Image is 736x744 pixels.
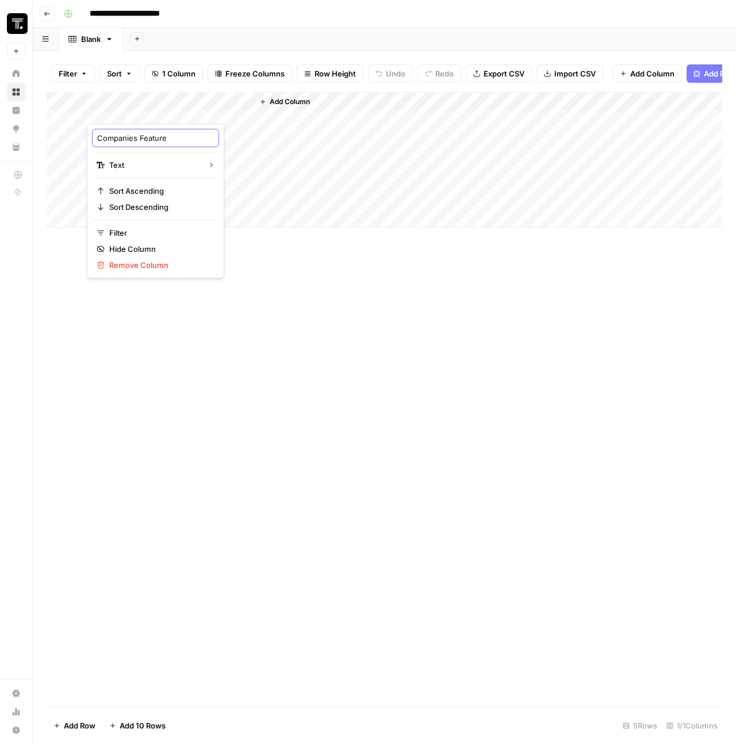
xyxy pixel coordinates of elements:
button: Add 10 Rows [102,716,172,735]
a: Settings [7,684,25,703]
span: Filter [109,227,210,239]
button: Sort [99,64,140,83]
button: Filter [51,64,95,83]
span: Hide Column [109,243,210,255]
button: Workspace: Thoughtspot [7,9,25,38]
span: Undo [386,68,405,79]
a: Usage [7,703,25,721]
button: Add Column [255,94,315,109]
a: Blank [59,28,123,51]
span: Export CSV [484,68,524,79]
button: Redo [417,64,461,83]
button: Freeze Columns [208,64,292,83]
button: Export CSV [466,64,532,83]
span: Add Column [630,68,674,79]
button: Help + Support [7,721,25,739]
span: Redo [435,68,454,79]
a: Browse [7,83,25,101]
div: 5 Rows [618,716,662,735]
span: Text [109,159,198,171]
span: Filter [59,68,77,79]
span: Sort Descending [109,201,210,213]
a: Insights [7,101,25,120]
button: 1 Column [144,64,203,83]
div: 1/1 Columns [662,716,722,735]
span: Freeze Columns [225,68,285,79]
span: Add 10 Rows [120,720,166,731]
img: Thoughtspot Logo [7,13,28,34]
div: Blank [81,33,101,45]
a: Opportunities [7,120,25,138]
a: Your Data [7,138,25,156]
button: Import CSV [536,64,603,83]
span: Row Height [315,68,356,79]
button: Undo [368,64,413,83]
span: 1 Column [162,68,195,79]
button: Add Row [47,716,102,735]
span: Sort [107,68,122,79]
span: Sort Ascending [109,185,210,197]
span: Remove Column [109,259,210,271]
button: Row Height [297,64,363,83]
a: Home [7,64,25,83]
span: Import CSV [554,68,596,79]
button: Add Column [612,64,682,83]
span: Add Row [64,720,95,731]
span: Add Column [270,97,310,107]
